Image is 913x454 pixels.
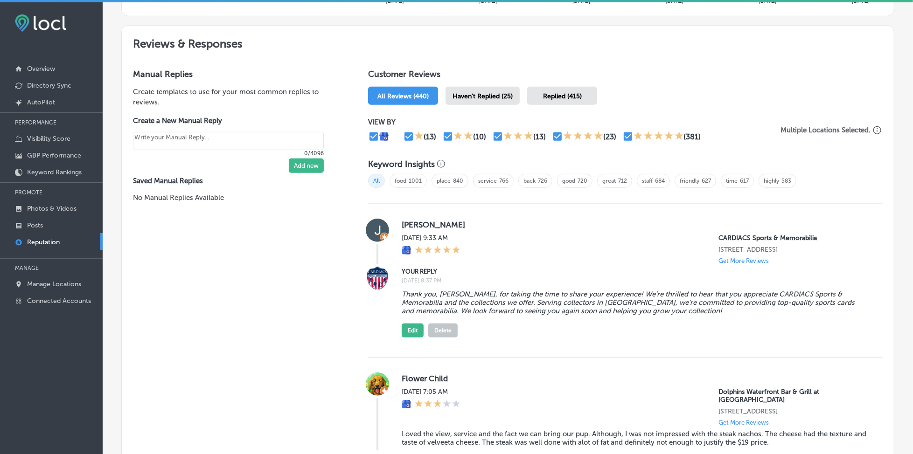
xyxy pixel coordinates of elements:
a: place [437,178,451,184]
p: Get More Reviews [718,419,769,426]
a: 840 [453,178,463,184]
p: Keyword Rankings [27,168,82,176]
div: 1 Star [414,131,424,142]
div: (13) [424,132,436,141]
a: service [478,178,497,184]
a: 627 [702,178,711,184]
p: Get More Reviews [718,257,769,264]
label: [DATE] 9:33 AM [402,234,460,242]
label: Create a New Manual Reply [133,117,324,125]
p: Directory Sync [27,82,71,89]
blockquote: Thank you, [PERSON_NAME], for taking the time to share your experience! We’re thrilled to hear th... [402,290,868,315]
a: good [562,178,575,184]
div: 4 Stars [563,131,603,142]
a: back [523,178,536,184]
a: time [726,178,738,184]
div: 3 Stars [415,399,460,410]
a: highly [764,178,779,184]
blockquote: Loved the view, service and the fact we can bring our pup. Although, I was not impressed with the... [402,430,868,447]
div: (23) [603,132,616,141]
button: Add new [289,158,324,173]
p: VIEW BY [368,118,780,126]
label: [PERSON_NAME] [402,220,868,229]
label: [DATE] 7:05 AM [402,388,460,396]
a: 583 [781,178,791,184]
p: CARDIACS Sports & Memorabilia [718,234,868,242]
img: Image [366,267,389,290]
label: [DATE] 8:37 PM [402,277,868,284]
p: 0/4096 [133,150,324,157]
a: staff [642,178,653,184]
p: AutoPilot [27,98,55,106]
button: Edit [402,323,424,337]
p: Dolphins Waterfront Bar & Grill at Cape Crossing [718,388,868,404]
h2: Reviews & Responses [122,26,894,58]
p: Photos & Videos [27,205,77,213]
div: (13) [533,132,546,141]
span: Replied (415) [543,92,582,100]
p: Multiple Locations Selected. [781,126,871,134]
a: 617 [740,178,749,184]
label: Flower Child [402,374,868,383]
p: Reputation [27,238,60,246]
p: Create templates to use for your most common replies to reviews. [133,87,338,107]
p: Posts [27,221,43,229]
a: 712 [618,178,627,184]
a: 684 [655,178,665,184]
p: No Manual Replies Available [133,193,338,203]
img: fda3e92497d09a02dc62c9cd864e3231.png [15,14,66,32]
p: Overview [27,65,55,73]
span: Haven't Replied (25) [453,92,513,100]
a: 720 [578,178,587,184]
div: 5 Stars [634,131,684,142]
a: 766 [499,178,509,184]
h3: Keyword Insights [368,159,435,169]
h3: Manual Replies [133,69,338,79]
h1: Customer Reviews [368,69,883,83]
a: 726 [538,178,547,184]
p: 133 West Ave [718,246,868,254]
span: All [368,174,385,188]
div: (10) [473,132,486,141]
p: Manage Locations [27,280,81,288]
a: friendly [680,178,699,184]
p: Visibility Score [27,135,70,143]
a: food [395,178,406,184]
label: YOUR REPLY [402,268,868,275]
div: 3 Stars [503,131,533,142]
div: 2 Stars [453,131,473,142]
div: (381) [684,132,701,141]
label: Saved Manual Replies [133,177,338,185]
a: 1001 [409,178,422,184]
textarea: Create your Quick Reply [133,132,324,150]
p: Connected Accounts [27,297,91,305]
span: All Reviews (440) [377,92,429,100]
p: 310 Lagoon Way [718,407,868,415]
button: Delete [428,323,458,337]
a: great [602,178,616,184]
p: GBP Performance [27,151,81,159]
div: 5 Stars [415,246,460,256]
